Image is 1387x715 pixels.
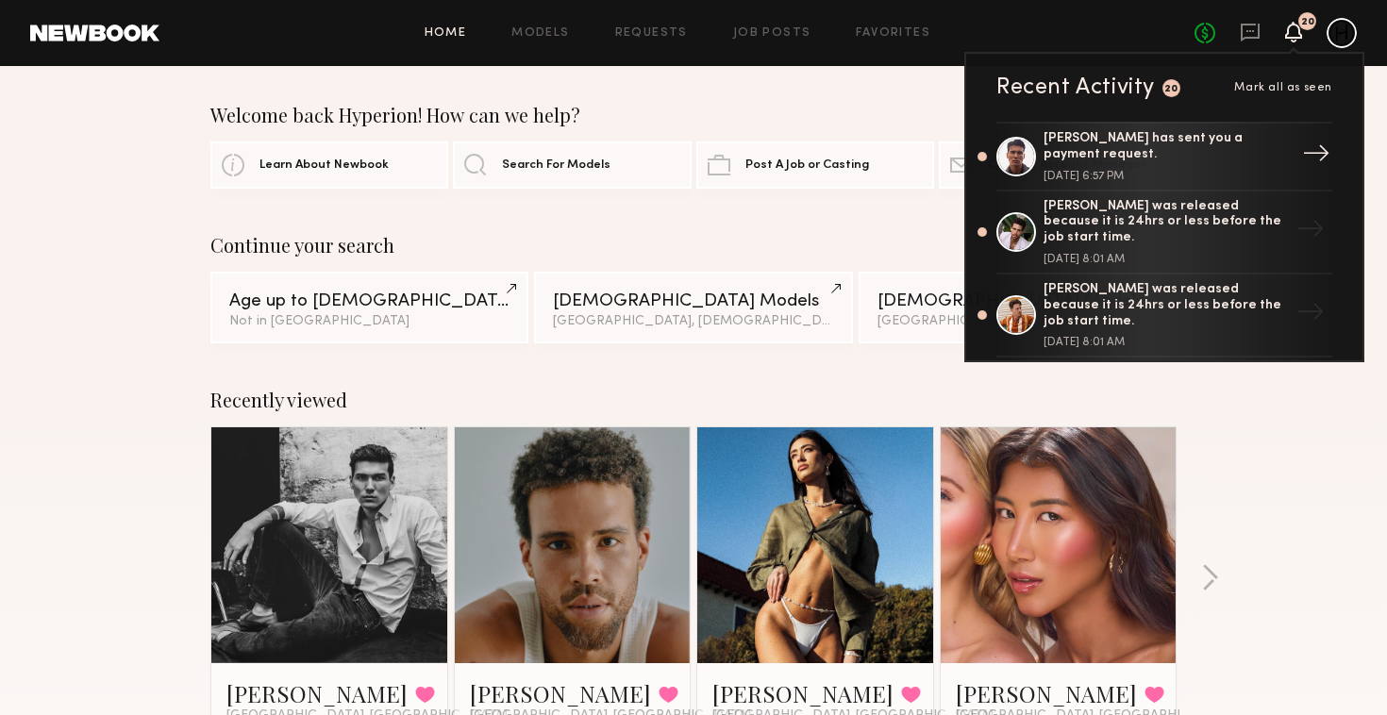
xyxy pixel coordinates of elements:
[553,315,833,328] div: [GEOGRAPHIC_DATA], [DEMOGRAPHIC_DATA] / [DEMOGRAPHIC_DATA]
[996,76,1155,99] div: Recent Activity
[996,274,1332,357] a: [PERSON_NAME] was released because it is 24hrs or less before the job start time.[DATE] 8:01 AM→
[425,27,467,40] a: Home
[939,141,1177,189] a: Contact Account Manager
[511,27,569,40] a: Models
[1164,84,1178,94] div: 20
[229,315,510,328] div: Not in [GEOGRAPHIC_DATA]
[1044,171,1289,182] div: [DATE] 6:57 PM
[877,315,1158,328] div: [GEOGRAPHIC_DATA], [DEMOGRAPHIC_DATA] / [DEMOGRAPHIC_DATA]
[1044,282,1289,329] div: [PERSON_NAME] was released because it is 24hrs or less before the job start time.
[502,159,610,172] span: Search For Models
[470,678,651,708] a: [PERSON_NAME]
[1289,291,1332,340] div: →
[229,292,510,310] div: Age up to [DEMOGRAPHIC_DATA].
[534,272,852,343] a: [DEMOGRAPHIC_DATA] Models[GEOGRAPHIC_DATA], [DEMOGRAPHIC_DATA] / [DEMOGRAPHIC_DATA]
[553,292,833,310] div: [DEMOGRAPHIC_DATA] Models
[226,678,408,708] a: [PERSON_NAME]
[1044,199,1289,246] div: [PERSON_NAME] was released because it is 24hrs or less before the job start time.
[877,292,1158,310] div: [DEMOGRAPHIC_DATA] Models
[856,27,930,40] a: Favorites
[956,678,1137,708] a: [PERSON_NAME]
[1289,208,1332,257] div: →
[210,234,1177,257] div: Continue your search
[210,272,528,343] a: Age up to [DEMOGRAPHIC_DATA].Not in [GEOGRAPHIC_DATA]
[259,159,389,172] span: Learn About Newbook
[210,141,448,189] a: Learn About Newbook
[996,191,1332,274] a: [PERSON_NAME] was released because it is 24hrs or less before the job start time.[DATE] 8:01 AM→
[615,27,688,40] a: Requests
[453,141,691,189] a: Search For Models
[1295,132,1338,181] div: →
[1234,82,1332,93] span: Mark all as seen
[733,27,811,40] a: Job Posts
[859,272,1177,343] a: [DEMOGRAPHIC_DATA] Models[GEOGRAPHIC_DATA], [DEMOGRAPHIC_DATA] / [DEMOGRAPHIC_DATA]
[1044,254,1289,265] div: [DATE] 8:01 AM
[996,122,1332,191] a: [PERSON_NAME] has sent you a payment request.[DATE] 6:57 PM→
[745,159,869,172] span: Post A Job or Casting
[696,141,934,189] a: Post A Job or Casting
[1044,337,1289,348] div: [DATE] 8:01 AM
[1044,131,1289,163] div: [PERSON_NAME] has sent you a payment request.
[210,104,1177,126] div: Welcome back Hyperion! How can we help?
[1301,17,1314,27] div: 20
[712,678,894,708] a: [PERSON_NAME]
[210,389,1177,411] div: Recently viewed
